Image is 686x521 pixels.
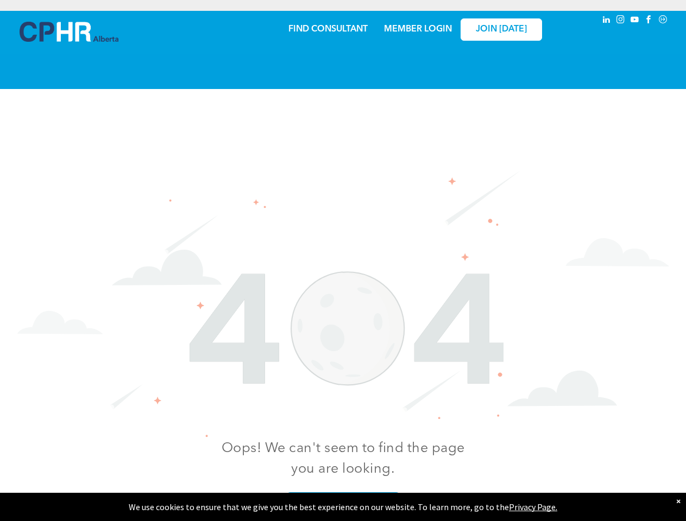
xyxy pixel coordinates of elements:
[17,170,669,437] img: The number 404 is surrounded by clouds and stars on a white background.
[384,25,452,34] a: MEMBER LOGIN
[20,22,118,42] img: A blue and white logo for cp alberta
[288,25,368,34] a: FIND CONSULTANT
[676,495,681,506] div: Dismiss notification
[629,14,641,28] a: youtube
[476,24,527,35] span: JOIN [DATE]
[601,14,613,28] a: linkedin
[657,14,669,28] a: Social network
[222,442,465,476] span: Oops! We can't seem to find the page you are looking.
[643,14,655,28] a: facebook
[461,18,542,41] a: JOIN [DATE]
[615,14,627,28] a: instagram
[509,501,557,512] a: Privacy Page.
